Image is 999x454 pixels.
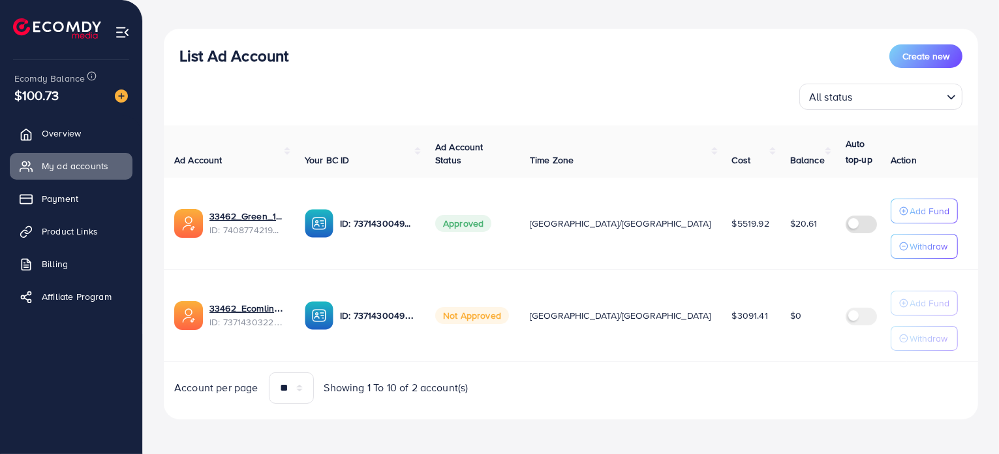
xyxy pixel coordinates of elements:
p: Auto top-up [846,136,884,167]
span: Action [891,154,917,167]
div: <span class='underline'>33462_Ecomlink_1716294878997</span></br>7371430322807930896 [209,302,284,329]
span: ID: 7408774219481464849 [209,223,284,236]
span: ID: 7371430322807930896 [209,316,284,329]
span: $100.73 [14,86,59,105]
span: Balance [790,154,825,167]
h3: List Ad Account [179,46,288,65]
img: ic-ads-acc.e4c84228.svg [174,209,203,238]
span: $3091.41 [732,309,768,322]
p: Add Fund [910,295,949,311]
span: $5519.92 [732,217,769,230]
span: Approved [435,215,491,232]
p: Withdraw [910,331,947,346]
p: ID: 7371430049276542993 [340,308,414,323]
span: Ad Account [174,154,223,167]
a: My ad accounts [10,153,132,179]
button: Withdraw [891,234,958,259]
a: Product Links [10,218,132,244]
span: [GEOGRAPHIC_DATA]/[GEOGRAPHIC_DATA] [530,309,711,322]
span: Time Zone [530,154,574,167]
p: ID: 7371430049276542993 [340,216,414,231]
span: Overview [42,127,81,140]
p: Withdraw [910,238,947,254]
button: Add Fund [891,291,958,316]
span: Create new [902,50,949,63]
div: <span class='underline'>33462_Green_1724989688077</span></br>7408774219481464849 [209,210,284,236]
a: Overview [10,120,132,146]
img: logo [13,18,101,39]
a: Payment [10,186,132,212]
span: $20.61 [790,217,818,230]
span: Your BC ID [305,154,350,167]
span: Account per page [174,380,258,395]
button: Withdraw [891,326,958,351]
a: Billing [10,251,132,277]
iframe: Chat [944,395,989,444]
a: Affiliate Program [10,284,132,310]
img: menu [115,25,130,40]
span: Affiliate Program [42,290,112,303]
span: Ad Account Status [435,140,484,167]
div: Search for option [799,84,962,110]
a: 33462_Ecomlink_1716294878997 [209,302,284,315]
img: ic-ba-acc.ded83a64.svg [305,301,333,330]
span: Ecomdy Balance [14,72,85,85]
span: Not Approved [435,307,509,324]
span: Cost [732,154,751,167]
span: [GEOGRAPHIC_DATA]/[GEOGRAPHIC_DATA] [530,217,711,230]
a: 33462_Green_1724989688077 [209,210,284,223]
span: $0 [790,309,801,322]
span: All status [807,88,855,106]
span: My ad accounts [42,159,108,172]
span: Payment [42,192,78,205]
img: ic-ba-acc.ded83a64.svg [305,209,333,238]
button: Add Fund [891,199,958,223]
p: Add Fund [910,203,949,219]
span: Product Links [42,225,98,238]
span: Showing 1 To 10 of 2 account(s) [324,380,469,395]
img: image [115,89,128,103]
span: Billing [42,257,68,270]
input: Search for option [857,85,942,106]
img: ic-ads-acc.e4c84228.svg [174,301,203,330]
button: Create new [889,44,962,68]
